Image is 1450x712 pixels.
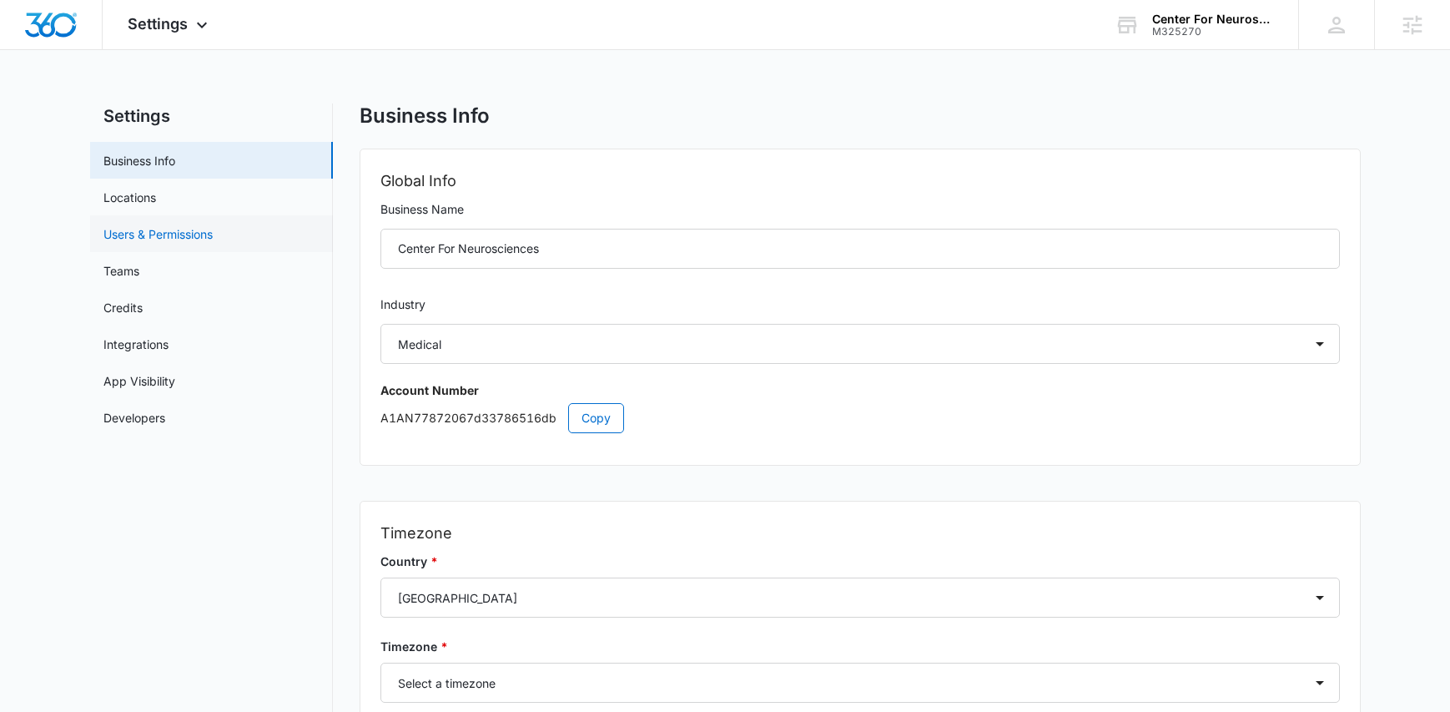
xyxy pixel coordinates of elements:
div: account name [1152,13,1274,26]
div: v 4.0.25 [47,27,82,40]
img: tab_domain_overview_orange.svg [45,97,58,110]
a: Credits [103,299,143,316]
h2: Timezone [380,522,1340,545]
button: Copy [568,403,624,433]
a: Business Info [103,152,175,169]
strong: Account Number [380,383,479,397]
label: Business Name [380,200,1340,219]
div: Keywords by Traffic [184,98,281,109]
h2: Global Info [380,169,1340,193]
h1: Business Info [360,104,490,129]
img: website_grey.svg [27,43,40,57]
a: Developers [103,409,165,427]
a: Teams [103,262,139,280]
span: Settings [128,15,188,33]
label: Industry [380,295,1340,314]
img: logo_orange.svg [27,27,40,40]
a: App Visibility [103,372,175,390]
a: Integrations [103,336,169,353]
a: Users & Permissions [103,225,213,243]
span: Copy [582,409,611,427]
div: Domain Overview [63,98,149,109]
h2: Settings [90,104,333,129]
div: account id [1152,26,1274,38]
p: A1AN77872067d33786516db [380,403,1340,433]
a: Locations [103,189,156,206]
label: Timezone [380,638,1340,656]
img: tab_keywords_by_traffic_grey.svg [166,97,179,110]
div: Domain: [DOMAIN_NAME] [43,43,184,57]
label: Country [380,553,1340,571]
